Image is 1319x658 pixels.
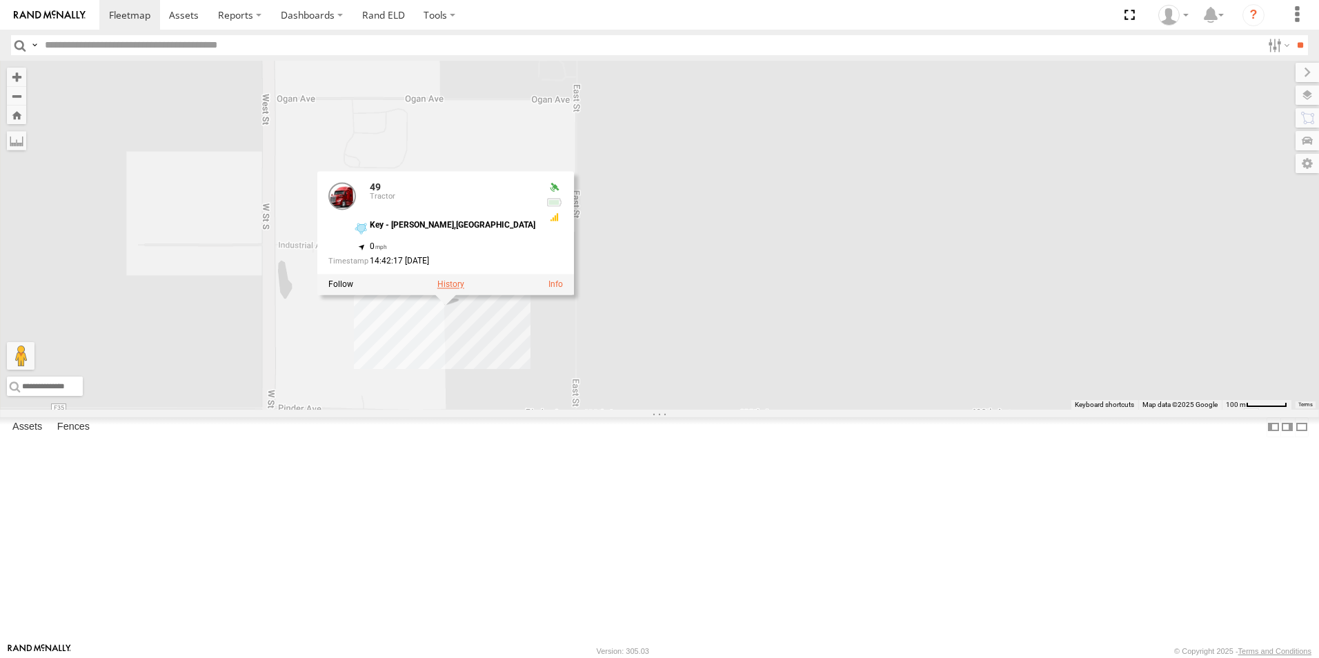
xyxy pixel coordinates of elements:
[8,644,71,658] a: Visit our Website
[1222,400,1291,410] button: Map Scale: 100 m per 56 pixels
[1298,402,1313,408] a: Terms
[6,417,49,437] label: Assets
[1075,400,1134,410] button: Keyboard shortcuts
[1280,417,1294,437] label: Dock Summary Table to the Right
[370,242,387,252] span: 0
[14,10,86,20] img: rand-logo.svg
[370,221,535,230] div: Key - [PERSON_NAME],[GEOGRAPHIC_DATA]
[7,68,26,86] button: Zoom in
[370,181,381,192] a: 49
[1174,647,1311,655] div: © Copyright 2025 -
[546,182,563,193] div: Valid GPS Fix
[328,257,535,266] div: Date/time of location update
[328,280,353,290] label: Realtime tracking of Asset
[1242,4,1265,26] i: ?
[546,197,563,208] div: No voltage information received from this device.
[328,182,356,210] a: View Asset Details
[597,647,649,655] div: Version: 305.03
[1153,5,1193,26] div: Ben Zylstra
[7,131,26,150] label: Measure
[7,106,26,124] button: Zoom Home
[548,280,563,290] a: View Asset Details
[1142,401,1218,408] span: Map data ©2025 Google
[370,193,535,201] div: Tractor
[1262,35,1292,55] label: Search Filter Options
[7,86,26,106] button: Zoom out
[29,35,40,55] label: Search Query
[437,280,464,290] label: View Asset History
[1226,401,1246,408] span: 100 m
[7,342,34,370] button: Drag Pegman onto the map to open Street View
[1295,417,1309,437] label: Hide Summary Table
[1267,417,1280,437] label: Dock Summary Table to the Left
[546,212,563,223] div: GSM Signal = 3
[1238,647,1311,655] a: Terms and Conditions
[50,417,97,437] label: Fences
[1296,154,1319,173] label: Map Settings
